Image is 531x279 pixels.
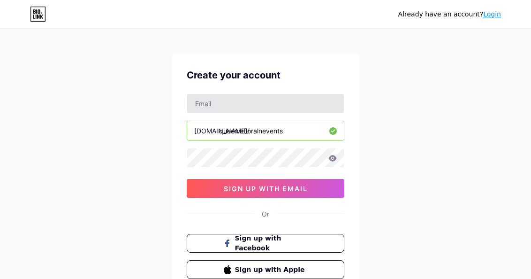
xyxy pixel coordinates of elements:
[187,94,344,113] input: Email
[187,260,344,279] button: Sign up with Apple
[262,209,269,219] div: Or
[187,234,344,253] button: Sign up with Facebook
[224,185,308,193] span: sign up with email
[483,10,501,18] a: Login
[187,179,344,198] button: sign up with email
[235,265,308,275] span: Sign up with Apple
[235,233,308,253] span: Sign up with Facebook
[398,9,501,19] div: Already have an account?
[187,121,344,140] input: username
[194,126,250,136] div: [DOMAIN_NAME]/
[187,68,344,82] div: Create your account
